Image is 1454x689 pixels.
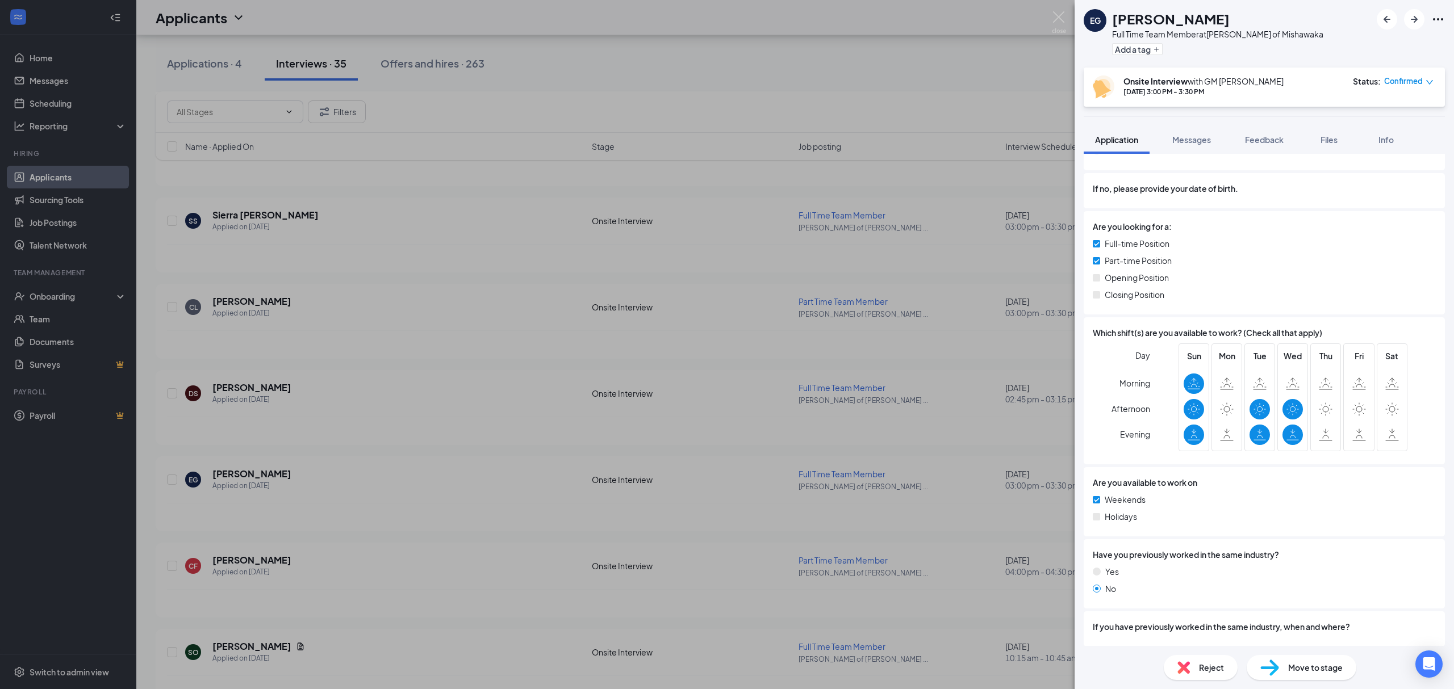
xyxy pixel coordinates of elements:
div: with GM [PERSON_NAME] [1123,75,1284,87]
button: ArrowRight [1404,9,1424,30]
span: Weekends [1105,493,1146,506]
button: PlusAdd a tag [1112,43,1163,55]
span: down [1426,78,1434,86]
span: Tue [1250,350,1270,362]
span: Wed [1282,350,1303,362]
span: Holidays [1105,510,1137,523]
span: Feedback [1245,135,1284,145]
div: Full Time Team Member at [PERSON_NAME] of Mishawaka [1112,28,1323,40]
svg: Ellipses [1431,12,1445,26]
span: Are you looking for a: [1093,220,1172,233]
span: Part-time Position [1105,254,1172,267]
span: If you have previously worked in the same industry, when and where? [1093,620,1350,633]
span: Messages [1172,135,1211,145]
span: Morning [1119,373,1150,393]
span: Thu [1315,350,1336,362]
svg: ArrowRight [1407,12,1421,26]
span: Yes [1105,565,1119,578]
span: Application [1095,135,1138,145]
div: [DATE] 3:00 PM - 3:30 PM [1123,87,1284,96]
svg: ArrowLeftNew [1380,12,1394,26]
span: Have you previously worked in the same industry? [1093,548,1279,561]
span: Fri [1349,350,1369,362]
span: Opening Position [1105,271,1169,284]
span: Move to stage [1288,661,1343,674]
button: ArrowLeftNew [1377,9,1397,30]
span: Mon [1217,350,1237,362]
div: EG [1090,15,1101,26]
span: Sat [1382,350,1402,362]
span: Full-time Position [1105,237,1169,250]
div: Status : [1353,75,1381,87]
span: If no, please provide your date of birth. [1093,182,1238,195]
span: Afternoon [1112,398,1150,419]
span: Sun [1184,350,1204,362]
div: Open Intercom Messenger [1415,650,1443,678]
span: Closing Position [1105,288,1164,301]
span: Which shift(s) are you available to work? (Check all that apply) [1093,326,1322,339]
span: Info [1378,135,1394,145]
span: No [1105,582,1116,595]
span: Files [1321,135,1338,145]
span: Day [1135,349,1150,362]
span: Reject [1199,661,1224,674]
span: Evening [1120,424,1150,444]
b: Onsite Interview [1123,76,1188,86]
h1: [PERSON_NAME] [1112,9,1230,28]
span: Confirmed [1384,75,1423,87]
span: Are you available to work on [1093,476,1197,489]
svg: Plus [1153,46,1160,53]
